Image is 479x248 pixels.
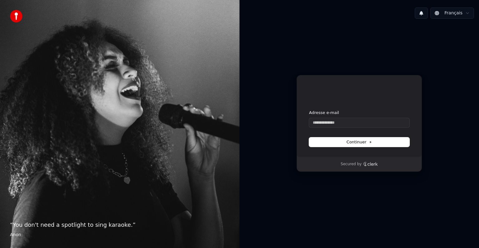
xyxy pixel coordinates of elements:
[309,137,409,147] button: Continuer
[341,162,361,167] p: Secured by
[10,221,230,229] p: “ You don't need a spotlight to sing karaoke. ”
[309,110,339,116] label: Adresse e-mail
[363,162,378,166] a: Clerk logo
[346,139,372,145] span: Continuer
[10,232,230,238] footer: Anon
[10,10,22,22] img: youka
